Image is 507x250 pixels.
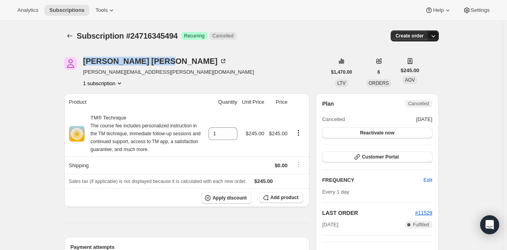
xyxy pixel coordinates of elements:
[17,7,38,13] span: Analytics
[292,129,305,137] button: Product actions
[408,101,429,107] span: Cancelled
[391,30,428,41] button: Create order
[415,209,432,217] button: #11529
[401,67,419,75] span: $245.00
[49,7,84,13] span: Subscriptions
[322,221,338,229] span: [DATE]
[326,67,357,78] button: $1,470.00
[91,123,201,152] small: The course fee includes personalized instruction in the TM technique, immediate follow-up session...
[83,79,123,87] button: Product actions
[246,131,264,136] span: $245.00
[480,215,499,234] div: Open Intercom Messenger
[45,5,89,16] button: Subscriptions
[269,131,287,136] span: $245.00
[415,210,432,216] a: #11529
[322,100,334,108] h2: Plan
[322,127,432,138] button: Reactivate now
[362,154,399,160] span: Customer Portal
[360,130,394,136] span: Reactivate now
[322,116,345,123] span: Cancelled
[64,57,77,70] span: Padmaja Patel
[337,80,346,86] span: LTV
[275,162,288,168] span: $0.00
[405,77,415,83] span: AOV
[420,5,456,16] button: Help
[267,93,290,111] th: Price
[77,32,178,40] span: Subscription #24716345494
[85,114,204,153] div: TM® Technique
[13,5,43,16] button: Analytics
[322,189,349,195] span: Every 1 day
[240,93,267,111] th: Unit Price
[83,68,254,76] span: [PERSON_NAME][EMAIL_ADDRESS][PERSON_NAME][DOMAIN_NAME]
[64,93,206,111] th: Product
[69,126,85,142] img: product img
[270,194,298,201] span: Add product
[201,192,252,204] button: Apply discount
[416,116,432,123] span: [DATE]
[212,195,247,201] span: Apply discount
[322,176,423,184] h2: FREQUENCY
[471,7,490,13] span: Settings
[254,178,273,184] span: $245.00
[331,69,352,75] span: $1,470.00
[292,160,305,169] button: Shipping actions
[433,7,444,13] span: Help
[212,33,233,39] span: Cancelled
[377,69,380,75] span: 6
[64,157,206,174] th: Shipping
[64,30,75,41] button: Subscriptions
[83,57,227,65] div: [PERSON_NAME] [PERSON_NAME]
[423,176,432,184] span: Edit
[259,192,303,203] button: Add product
[413,222,429,228] span: Fulfilled
[458,5,494,16] button: Settings
[322,151,432,162] button: Customer Portal
[184,33,205,39] span: Recurring
[373,67,385,78] button: 6
[419,174,437,187] button: Edit
[206,93,240,111] th: Quantity
[322,209,415,217] h2: LAST ORDER
[395,33,423,39] span: Create order
[369,80,389,86] span: ORDERS
[95,7,108,13] span: Tools
[91,5,120,16] button: Tools
[69,179,247,184] span: Sales tax (if applicable) is not displayed because it is calculated with each new order.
